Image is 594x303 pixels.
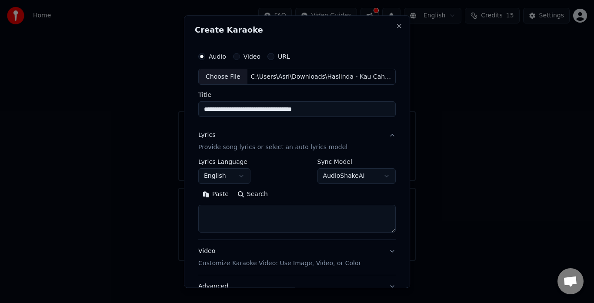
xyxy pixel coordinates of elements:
[198,159,250,165] label: Lyrics Language
[198,247,361,268] div: Video
[198,92,396,98] label: Title
[199,69,247,85] div: Choose File
[198,124,396,159] button: LyricsProvide song lyrics or select an auto lyrics model
[198,260,361,268] p: Customize Karaoke Video: Use Image, Video, or Color
[198,240,396,275] button: VideoCustomize Karaoke Video: Use Image, Video, or Color
[198,188,233,202] button: Paste
[198,131,215,140] div: Lyrics
[233,188,272,202] button: Search
[244,53,260,60] label: Video
[195,26,399,34] h2: Create Karaoke
[247,73,395,81] div: C:\Users\Asri\Downloads\Haslinda - Kau Cahayakan Aku Gemerlapkan.mp3
[278,53,290,60] label: URL
[198,143,347,152] p: Provide song lyrics or select an auto lyrics model
[198,159,396,240] div: LyricsProvide song lyrics or select an auto lyrics model
[198,276,396,298] button: Advanced
[317,159,396,165] label: Sync Model
[209,53,226,60] label: Audio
